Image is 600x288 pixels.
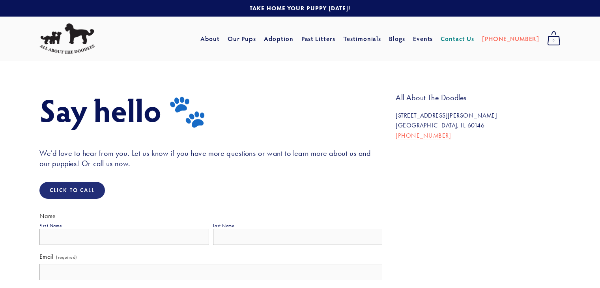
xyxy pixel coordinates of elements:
[343,32,381,46] a: Testimonials
[213,223,235,228] div: Last Name
[39,23,95,54] img: All About The Doodles
[301,34,336,43] a: Past Litters
[396,132,451,140] a: [PHONE_NUMBER]
[413,32,433,46] a: Events
[547,36,561,46] span: 0
[441,32,474,46] a: Contact Us
[39,223,62,228] div: First Name
[482,32,539,46] a: [PHONE_NUMBER]
[39,148,382,168] h3: We’d love to hear from you. Let us know if you have more questions or want to learn more about us...
[39,182,105,199] a: Click To Call
[39,212,56,220] span: Name
[56,252,77,262] span: (required)
[39,253,53,260] span: Email
[396,110,561,141] p: [STREET_ADDRESS][PERSON_NAME] [GEOGRAPHIC_DATA], IL 60146
[200,32,220,46] a: About
[396,92,561,103] h3: All About The Doodles
[228,32,256,46] a: Our Pups
[543,29,564,49] a: 0 items in cart
[389,32,405,46] a: Blogs
[39,92,382,127] h1: Say hello 🐾
[264,32,293,46] a: Adoption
